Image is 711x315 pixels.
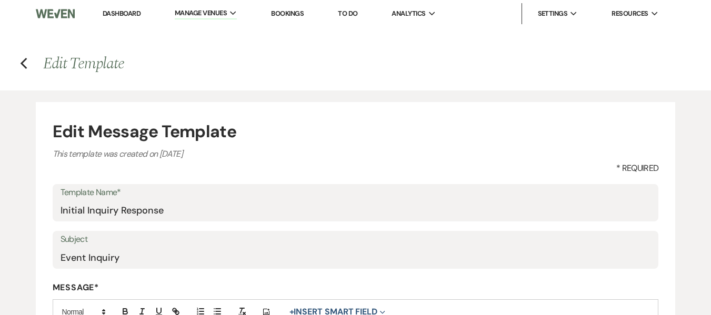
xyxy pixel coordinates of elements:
p: This template was created on [DATE] [53,147,659,161]
span: * Required [616,162,659,175]
img: Weven Logo [36,3,75,25]
label: Message* [53,282,659,293]
span: Manage Venues [175,8,227,18]
span: Resources [612,8,648,19]
a: To Do [338,9,357,18]
label: Template Name* [61,185,651,200]
span: Edit Template [43,52,124,76]
label: Subject [61,232,651,247]
a: Bookings [271,9,304,18]
a: Dashboard [103,9,141,18]
h4: Edit Message Template [53,119,659,144]
span: Analytics [392,8,425,19]
span: Settings [538,8,568,19]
